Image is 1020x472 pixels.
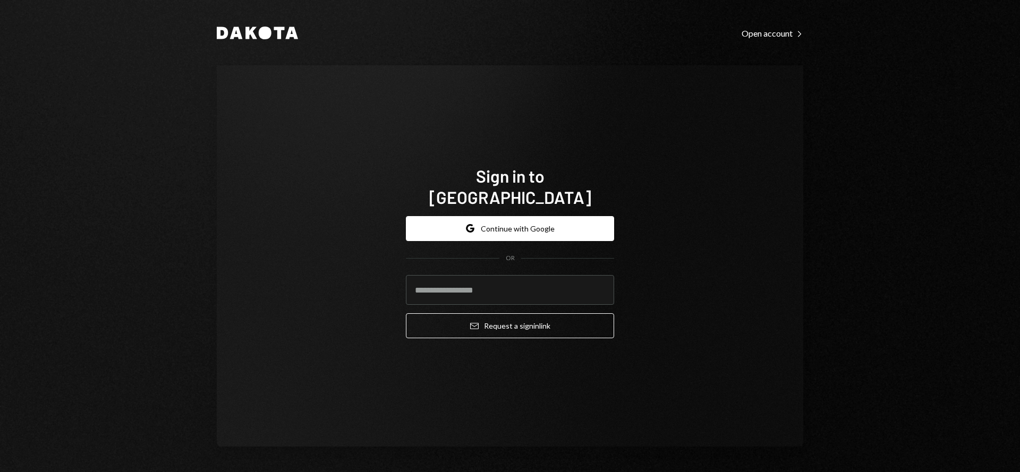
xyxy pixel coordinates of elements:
[742,28,803,39] div: Open account
[406,216,614,241] button: Continue with Google
[406,313,614,338] button: Request a signinlink
[506,254,515,263] div: OR
[742,27,803,39] a: Open account
[406,165,614,208] h1: Sign in to [GEOGRAPHIC_DATA]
